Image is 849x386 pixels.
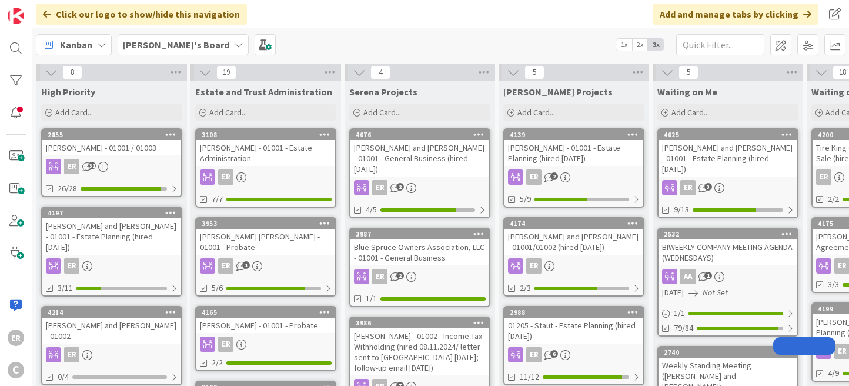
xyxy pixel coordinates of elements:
div: 298801205 - Staut - Estate Planning (hired [DATE]) [504,307,643,344]
div: ER [350,269,489,284]
span: 4/5 [366,204,377,216]
div: BIWEEKLY COMPANY MEETING AGENDA (WEDNESDAYS) [659,239,797,265]
div: 4197[PERSON_NAME] and [PERSON_NAME] - 01001 - Estate Planning (hired [DATE]) [42,208,181,255]
div: ER [42,258,181,274]
div: 3953[PERSON_NAME].[PERSON_NAME] - 01001 - Probate [196,218,335,255]
span: Add Card... [55,107,93,118]
span: High Priority [41,86,95,98]
div: 3987 [350,229,489,239]
div: 3953 [196,218,335,229]
div: ER [64,159,79,174]
div: 2855 [48,131,181,139]
span: 5 [524,65,544,79]
div: [PERSON_NAME] - 01001 - Estate Administration [196,140,335,166]
span: 19 [216,65,236,79]
div: ER [64,258,79,274]
div: 4174 [510,219,643,228]
span: 5/9 [520,193,531,205]
span: Waiting on Me [657,86,717,98]
i: Not Set [703,287,728,298]
span: 3/3 [828,278,839,291]
span: 11/12 [520,371,539,383]
span: 1 [242,261,250,269]
div: 2740 [664,348,797,357]
span: Add Card... [209,107,247,118]
div: 4197 [48,209,181,217]
div: C [8,362,24,378]
div: ER [504,169,643,185]
div: ER [350,180,489,195]
div: 4076 [356,131,489,139]
div: 2532BIWEEKLY COMPANY MEETING AGENDA (WEDNESDAYS) [659,229,797,265]
div: ER [8,330,24,346]
span: 79/84 [674,322,693,334]
span: Serena Projects [349,86,417,98]
div: 3108[PERSON_NAME] - 01001 - Estate Administration [196,129,335,166]
span: 7/7 [212,193,223,205]
div: 1/1 [659,306,797,321]
span: 0/4 [58,371,69,383]
div: AA [680,269,696,284]
div: 2855 [42,129,181,140]
div: 4076[PERSON_NAME] and [PERSON_NAME] - 01001 - General Business (hired [DATE]) [350,129,489,177]
span: 1/1 [366,292,377,305]
span: Kanban [60,38,92,52]
div: ER [196,169,335,185]
div: 2988 [504,307,643,318]
div: [PERSON_NAME] - 01001 / 01003 [42,140,181,155]
div: [PERSON_NAME] - 01002 - Income Tax Withholding (hired 08.11.2024/ letter sent to [GEOGRAPHIC_DATA... [350,328,489,375]
div: 01205 - Staut - Estate Planning (hired [DATE]) [504,318,643,344]
span: 1 / 1 [674,307,685,320]
span: 3x [648,39,664,51]
div: 3986 [356,319,489,327]
span: 31 [88,162,96,169]
div: ER [526,347,542,362]
div: ER [372,180,387,195]
span: 2 [396,183,404,191]
div: 3986 [350,318,489,328]
span: 3 [704,183,712,191]
div: ER [196,258,335,274]
span: 2 [550,172,558,180]
div: 4025 [659,129,797,140]
span: 2/2 [212,357,223,369]
div: Click our logo to show/hide this navigation [36,4,247,25]
div: ER [372,269,387,284]
img: Visit kanbanzone.com [8,8,24,24]
span: 4/9 [828,367,839,380]
span: Add Card... [517,107,555,118]
span: Add Card... [363,107,401,118]
span: [DATE] [662,287,684,299]
span: Add Card... [671,107,709,118]
div: 3987Blue Spruce Owners Association, LLC - 01001 - General Business [350,229,489,265]
div: 4139[PERSON_NAME] - 01001 - Estate Planning (hired [DATE]) [504,129,643,166]
div: [PERSON_NAME] - 01001 - Probate [196,318,335,333]
input: Quick Filter... [676,34,764,55]
div: 3953 [202,219,335,228]
div: 4214[PERSON_NAME] and [PERSON_NAME] - 01002 [42,307,181,344]
div: ER [816,169,831,185]
span: 5 [678,65,698,79]
div: [PERSON_NAME].[PERSON_NAME] - 01001 - Probate [196,229,335,255]
div: ER [42,159,181,174]
div: ER [218,258,233,274]
div: [PERSON_NAME] and [PERSON_NAME] - 01002 [42,318,181,344]
span: 9/13 [674,204,689,216]
span: 2 [396,272,404,279]
div: [PERSON_NAME] and [PERSON_NAME] - 01001 - Estate Planning (hired [DATE]) [659,140,797,177]
div: ER [680,180,696,195]
div: ER [526,258,542,274]
div: 4165 [196,307,335,318]
div: [PERSON_NAME] - 01001 - Estate Planning (hired [DATE]) [504,140,643,166]
div: ER [196,337,335,352]
div: 4139 [504,129,643,140]
div: 2740 [659,347,797,358]
div: 4174 [504,218,643,229]
div: ER [64,347,79,362]
div: ER [526,169,542,185]
div: [PERSON_NAME] and [PERSON_NAME] - 01001/01002 (hired [DATE]) [504,229,643,255]
div: 4197 [42,208,181,218]
div: [PERSON_NAME] and [PERSON_NAME] - 01001 - General Business (hired [DATE]) [350,140,489,177]
span: 1 [704,272,712,279]
div: 3987 [356,230,489,238]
